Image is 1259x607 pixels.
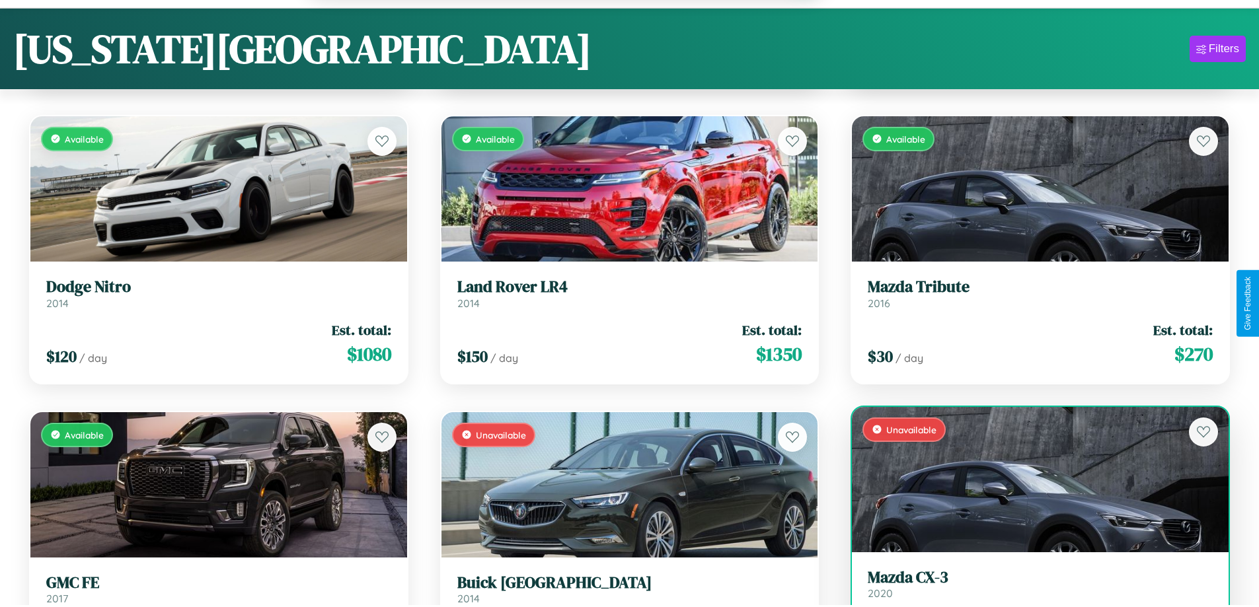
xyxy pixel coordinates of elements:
[868,568,1213,587] h3: Mazda CX-3
[457,573,802,592] h3: Buick [GEOGRAPHIC_DATA]
[457,573,802,606] a: Buick [GEOGRAPHIC_DATA]2014
[868,587,893,600] span: 2020
[46,345,77,367] span: $ 120
[1243,277,1252,330] div: Give Feedback
[1209,42,1239,55] div: Filters
[742,320,802,339] span: Est. total:
[46,573,391,606] a: GMC FE2017
[1153,320,1213,339] span: Est. total:
[332,320,391,339] span: Est. total:
[476,429,526,441] span: Unavailable
[886,133,925,145] span: Available
[457,592,480,605] span: 2014
[756,341,802,367] span: $ 1350
[476,133,515,145] span: Available
[868,277,1213,310] a: Mazda Tribute2016
[457,297,480,310] span: 2014
[46,592,68,605] span: 2017
[886,424,936,435] span: Unavailable
[896,351,923,365] span: / day
[1174,341,1213,367] span: $ 270
[347,341,391,367] span: $ 1080
[65,133,104,145] span: Available
[457,277,802,297] h3: Land Rover LR4
[1190,36,1246,62] button: Filters
[13,22,591,76] h1: [US_STATE][GEOGRAPHIC_DATA]
[457,345,488,367] span: $ 150
[490,351,518,365] span: / day
[46,297,69,310] span: 2014
[46,573,391,592] h3: GMC FE
[868,345,893,367] span: $ 30
[868,277,1213,297] h3: Mazda Tribute
[46,277,391,297] h3: Dodge Nitro
[868,568,1213,600] a: Mazda CX-32020
[65,429,104,441] span: Available
[868,297,890,310] span: 2016
[457,277,802,310] a: Land Rover LR42014
[46,277,391,310] a: Dodge Nitro2014
[79,351,107,365] span: / day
